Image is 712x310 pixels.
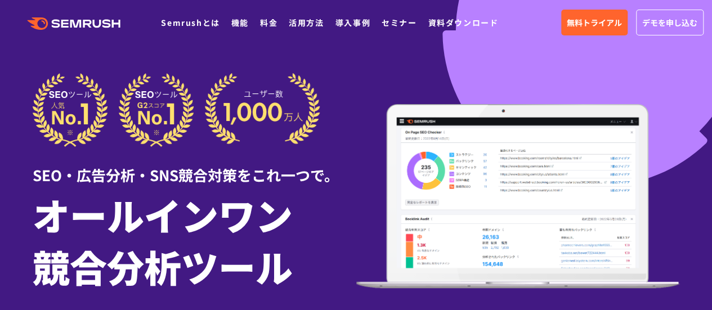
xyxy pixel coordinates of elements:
a: デモを申し込む [636,10,704,35]
a: 料金 [260,17,277,28]
a: セミナー [382,17,417,28]
a: 無料トライアル [561,10,628,35]
a: Semrushとは [161,17,220,28]
span: 無料トライアル [567,16,622,29]
div: SEO・広告分析・SNS競合対策をこれ一つで。 [33,147,356,186]
h1: オールインワン 競合分析ツール [33,188,356,292]
span: デモを申し込む [642,16,697,29]
a: 資料ダウンロード [428,17,498,28]
a: 活用方法 [289,17,324,28]
a: 機能 [231,17,249,28]
a: 導入事例 [335,17,370,28]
